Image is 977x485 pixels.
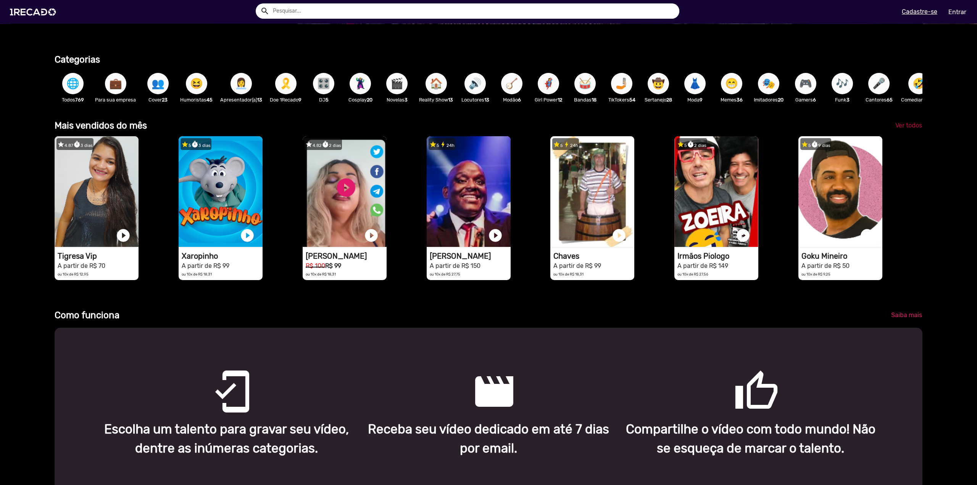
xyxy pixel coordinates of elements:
b: 6 [518,97,521,103]
b: 23 [162,97,168,103]
span: Ver todos [895,122,922,129]
b: 13 [448,97,453,103]
span: Saiba mais [891,311,922,319]
span: 🌐 [66,73,79,94]
button: 🤠 [648,73,669,94]
button: 🎮 [795,73,816,94]
p: Funk [828,96,857,103]
p: Novelas [382,96,411,103]
p: Memes [717,96,746,103]
b: 18 [592,97,597,103]
span: 🦸‍♀️ [542,73,555,94]
small: ou 10x de R$ 12,95 [58,272,89,276]
p: Modão [497,96,526,103]
a: Saiba mais [885,308,928,322]
button: 😁 [721,73,742,94]
button: 🎭 [758,73,779,94]
small: ou 10x de R$ 18,31 [306,272,336,276]
span: 🔊 [469,73,482,94]
p: Moda [680,96,709,103]
b: R$ 99 [325,262,341,269]
p: Comediantes [901,96,937,103]
span: 👥 [152,73,164,94]
b: Como funciona [55,310,119,321]
video: 1RECADO vídeos dedicados para fãs e empresas [798,136,882,247]
span: 🪕 [505,73,518,94]
b: 20 [367,97,372,103]
span: 🎶 [836,73,849,94]
button: 🤳🏼 [611,73,632,94]
b: 28 [666,97,672,103]
b: 13 [484,97,489,103]
video: 1RECADO vídeos dedicados para fãs e empresas [303,136,387,247]
span: 💼 [109,73,122,94]
b: 9 [298,97,301,103]
b: 65 [887,97,893,103]
span: 🎛️ [317,73,330,94]
p: Gamers [791,96,820,103]
h1: Irmãos Piologo [677,251,758,261]
p: Para sua empresa [95,96,136,103]
span: 🎮 [799,73,812,94]
b: 36 [737,97,743,103]
span: 😆 [190,73,203,94]
b: 12 [558,97,562,103]
input: Pesquisar... [267,3,679,19]
button: 🏠 [426,73,447,94]
span: 👩‍💼 [235,73,248,94]
span: 🤳🏼 [615,73,628,94]
h1: Xaropinho [182,251,263,261]
small: ou 10x de R$ 18,31 [553,272,584,276]
mat-icon: thumb_up_outlined [734,369,743,378]
p: Compartilhe o vídeo com todo mundo! Não se esqueça de marcar o talento. [625,420,876,458]
button: 😆 [186,73,207,94]
button: 🎛️ [313,73,334,94]
span: 🎭 [762,73,775,94]
span: 🤣 [913,73,925,94]
button: Example home icon [258,4,271,17]
video: 1RECADO vídeos dedicados para fãs e empresas [427,136,511,247]
b: 3 [846,97,850,103]
p: Escolha um talento para gravar seu vídeo, dentre as inúmeras categorias. [101,420,352,458]
button: 👗 [684,73,706,94]
small: A partir de R$ 150 [430,262,480,269]
video: 1RECADO vídeos dedicados para fãs e empresas [674,136,758,247]
button: 🦹🏼‍♀️ [350,73,371,94]
span: 🏠 [430,73,443,94]
mat-icon: movie [471,369,480,378]
b: Mais vendidos do mês [55,120,147,131]
h1: Tigresa Vip [58,251,139,261]
p: Imitadores [754,96,784,103]
h1: Chaves [553,251,634,261]
small: A partir de R$ 70 [58,262,105,269]
span: 👗 [688,73,701,94]
mat-icon: Example home icon [260,6,269,16]
span: 🦹🏼‍♀️ [354,73,367,94]
b: 5 [326,97,329,103]
p: Todos [58,96,87,103]
b: 20 [778,97,784,103]
button: 👥 [147,73,169,94]
span: 🎬 [390,73,403,94]
h1: [PERSON_NAME] [430,251,511,261]
small: ou 10x de R$ 9,25 [801,272,830,276]
button: 🎬 [386,73,408,94]
p: Cantores [864,96,893,103]
p: TikTokers [607,96,636,103]
a: play_circle_filled [364,228,379,243]
p: Doe 1Recado [270,96,301,103]
b: 13 [257,97,262,103]
a: Entrar [943,5,971,19]
small: R$ 100 [306,262,325,269]
small: A partir de R$ 50 [801,262,850,269]
h1: Goku Mineiro [801,251,882,261]
small: A partir de R$ 99 [553,262,601,269]
button: 🪕 [501,73,522,94]
video: 1RECADO vídeos dedicados para fãs e empresas [55,136,139,247]
small: A partir de R$ 149 [677,262,728,269]
video: 1RECADO vídeos dedicados para fãs e empresas [550,136,634,247]
p: Girl Power [534,96,563,103]
p: Receba seu vídeo dedicado em até 7 dias por email. [363,420,614,458]
p: DJ [309,96,338,103]
span: 😁 [725,73,738,94]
